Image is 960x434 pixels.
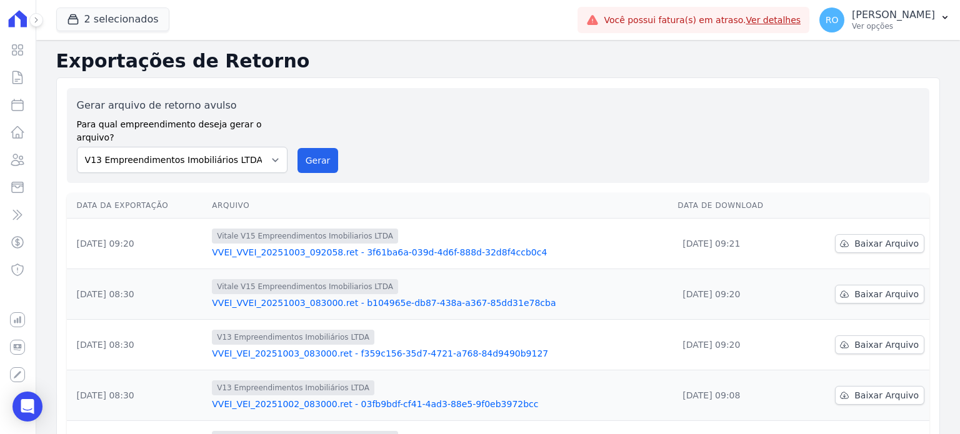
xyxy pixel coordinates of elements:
span: RO [826,16,839,24]
span: Baixar Arquivo [854,288,919,300]
div: Open Intercom Messenger [12,392,42,422]
a: Baixar Arquivo [835,285,924,303]
td: [DATE] 08:30 [67,320,207,370]
p: [PERSON_NAME] [852,9,935,21]
h2: Exportações de Retorno [56,50,940,72]
a: VVEI_VVEI_20251003_083000.ret - b104965e-db87-438a-a367-85dd31e78cba [212,297,667,309]
td: [DATE] 09:20 [672,269,799,320]
span: Baixar Arquivo [854,237,919,250]
td: [DATE] 09:20 [672,320,799,370]
a: Baixar Arquivo [835,386,924,405]
th: Data da Exportação [67,193,207,219]
span: Baixar Arquivo [854,389,919,402]
span: Baixar Arquivo [854,338,919,351]
span: V13 Empreendimentos Imobiliários LTDA [212,330,374,345]
td: [DATE] 09:20 [67,219,207,269]
a: VVEI_VEI_20251003_083000.ret - f359c156-35d7-4721-a768-84d9490b9127 [212,347,667,360]
button: 2 selecionados [56,7,169,31]
a: VVEI_VEI_20251002_083000.ret - 03fb9bdf-cf41-4ad3-88e5-9f0eb3972bcc [212,398,667,410]
td: [DATE] 08:30 [67,269,207,320]
span: V13 Empreendimentos Imobiliários LTDA [212,380,374,395]
button: Gerar [297,148,339,173]
th: Arquivo [207,193,672,219]
th: Data de Download [672,193,799,219]
a: Baixar Arquivo [835,234,924,253]
a: Ver detalhes [746,15,801,25]
td: [DATE] 09:21 [672,219,799,269]
td: [DATE] 09:08 [672,370,799,421]
span: Você possui fatura(s) em atraso. [604,14,801,27]
label: Para qual empreendimento deseja gerar o arquivo? [77,113,287,144]
td: [DATE] 08:30 [67,370,207,421]
a: Baixar Arquivo [835,335,924,354]
span: Vitale V15 Empreendimentos Imobiliarios LTDA [212,229,398,244]
a: VVEI_VVEI_20251003_092058.ret - 3f61ba6a-039d-4d6f-888d-32d8f4ccb0c4 [212,246,667,259]
span: Vitale V15 Empreendimentos Imobiliarios LTDA [212,279,398,294]
p: Ver opções [852,21,935,31]
button: RO [PERSON_NAME] Ver opções [809,2,960,37]
label: Gerar arquivo de retorno avulso [77,98,287,113]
